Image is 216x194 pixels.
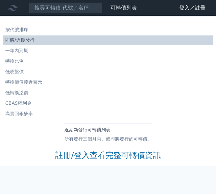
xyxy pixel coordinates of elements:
[3,46,213,55] a: 一年內到期
[3,67,213,76] a: 低收盤價
[3,88,213,97] a: 低轉換溢價
[3,47,213,54] li: 一年內到期
[174,3,211,13] a: 登入／註冊
[3,98,213,108] a: CBAS權利金
[3,109,213,118] a: 高賣回報酬率
[3,110,213,117] li: 高賣回報酬率
[3,25,213,34] a: 按代號排序
[3,56,213,66] a: 轉換比例
[64,136,152,142] p: 所有發行三個月內、或即將發行的可轉債。
[3,79,213,85] li: 轉換價值接近百元
[3,77,213,87] a: 轉換價值接近百元
[3,26,213,33] li: 按代號排序
[3,58,213,64] li: 轉換比例
[64,126,152,133] h1: 近期新發行可轉債列表
[3,37,213,43] li: 即將/近期發行
[3,89,213,96] li: 低轉換溢價
[29,2,103,13] input: 搜尋可轉債 代號／名稱
[110,5,137,11] a: 可轉債列表
[3,100,213,106] li: CBAS權利金
[3,68,213,75] li: 低收盤價
[3,35,213,45] a: 即將/近期發行
[55,150,160,161] a: 註冊/登入查看完整可轉債資訊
